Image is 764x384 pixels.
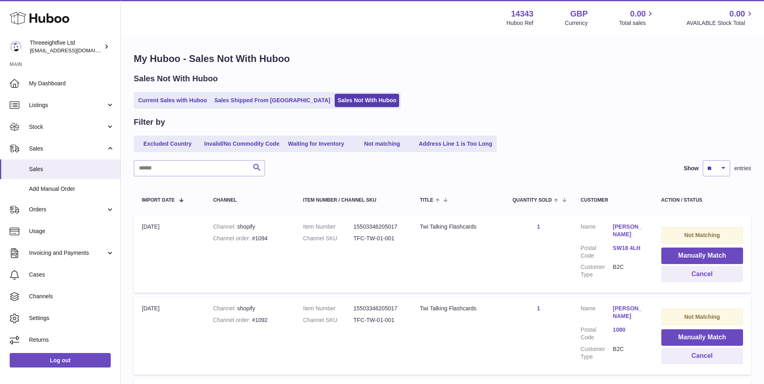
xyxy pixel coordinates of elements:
strong: Not Matching [684,232,720,238]
div: #1094 [213,235,287,242]
div: Action / Status [661,198,743,203]
span: Channels [29,293,114,300]
button: Manually Match [661,248,743,264]
div: Huboo Ref [507,19,534,27]
dt: Name [581,305,613,322]
div: Channel [213,198,287,203]
a: Excluded Country [135,137,200,151]
dd: 15503346205017 [354,223,404,231]
dt: Postal Code [581,244,613,260]
span: [EMAIL_ADDRESS][DOMAIN_NAME] [30,47,118,54]
a: [PERSON_NAME] [613,223,645,238]
h2: Sales Not With Huboo [134,73,218,84]
dd: TFC-TW-01-001 [354,316,404,324]
span: Total sales [619,19,655,27]
a: SW18 4LH [613,244,645,252]
a: 0.00 Total sales [619,8,655,27]
span: Quantity Sold [512,198,552,203]
img: internalAdmin-14343@internal.huboo.com [10,41,22,53]
a: Not matching [350,137,414,151]
div: Threeeightfive Ltd [30,39,102,54]
span: Invoicing and Payments [29,249,106,257]
div: shopify [213,305,287,312]
dt: Customer Type [581,263,613,279]
span: Stock [29,123,106,131]
h2: Filter by [134,117,165,128]
a: Waiting for Inventory [284,137,348,151]
span: 0.00 [630,8,646,19]
a: Sales Not With Huboo [335,94,399,107]
span: Cases [29,271,114,279]
a: Sales Shipped From [GEOGRAPHIC_DATA] [211,94,333,107]
span: Sales [29,165,114,173]
dd: B2C [613,263,645,279]
strong: 14343 [511,8,534,19]
div: Currency [565,19,588,27]
span: Listings [29,101,106,109]
dt: Name [581,223,613,240]
span: Title [420,198,433,203]
div: shopify [213,223,287,231]
div: Twi Talking Flashcards [420,223,497,231]
span: 0.00 [729,8,745,19]
div: Twi Talking Flashcards [420,305,497,312]
dt: Item Number [303,223,354,231]
button: Cancel [661,266,743,283]
div: Item Number / Channel SKU [303,198,404,203]
div: #1092 [213,316,287,324]
a: 1 [537,223,540,230]
a: Address Line 1 is Too Long [416,137,495,151]
strong: GBP [570,8,588,19]
td: [DATE] [134,215,205,293]
dd: TFC-TW-01-001 [354,235,404,242]
span: Import date [142,198,175,203]
div: Customer [581,198,645,203]
dd: 15503346205017 [354,305,404,312]
dt: Postal Code [581,326,613,341]
span: AVAILABLE Stock Total [686,19,754,27]
dt: Customer Type [581,345,613,361]
span: Sales [29,145,106,153]
span: My Dashboard [29,80,114,87]
button: Manually Match [661,329,743,346]
span: Settings [29,314,114,322]
dt: Channel SKU [303,235,354,242]
span: entries [734,165,751,172]
strong: Channel [213,223,237,230]
strong: Channel [213,305,237,312]
button: Cancel [661,348,743,364]
dt: Item Number [303,305,354,312]
span: Add Manual Order [29,185,114,193]
a: 1080 [613,326,645,334]
label: Show [684,165,699,172]
a: Log out [10,353,111,367]
strong: Not Matching [684,314,720,320]
a: 1 [537,305,540,312]
a: 0.00 AVAILABLE Stock Total [686,8,754,27]
dd: B2C [613,345,645,361]
span: Orders [29,206,106,213]
td: [DATE] [134,297,205,374]
strong: Channel order [213,317,252,323]
a: Current Sales with Huboo [135,94,210,107]
strong: Channel order [213,235,252,242]
a: [PERSON_NAME] [613,305,645,320]
a: Invalid/No Commodity Code [201,137,282,151]
dt: Channel SKU [303,316,354,324]
h1: My Huboo - Sales Not With Huboo [134,52,751,65]
span: Returns [29,336,114,344]
span: Usage [29,227,114,235]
